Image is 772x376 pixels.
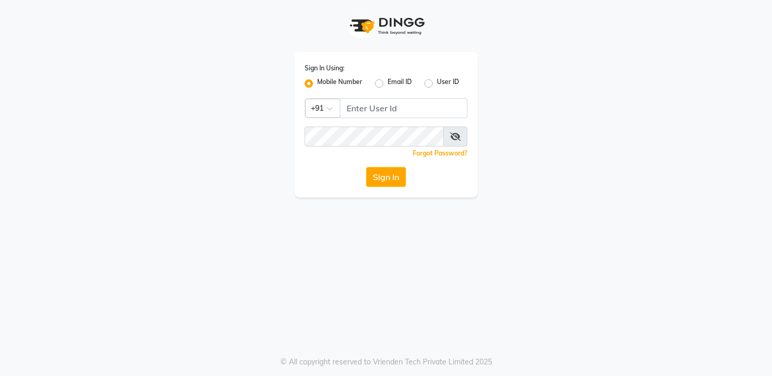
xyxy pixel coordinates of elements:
[437,77,459,90] label: User ID
[366,167,406,187] button: Sign In
[340,98,467,118] input: Username
[388,77,412,90] label: Email ID
[413,149,467,157] a: Forgot Password?
[317,77,362,90] label: Mobile Number
[305,64,345,73] label: Sign In Using:
[305,127,444,147] input: Username
[344,11,428,41] img: logo1.svg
